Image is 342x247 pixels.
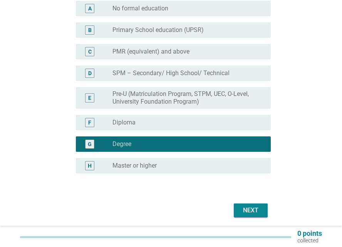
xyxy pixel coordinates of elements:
p: collected [297,237,322,244]
div: F [88,119,91,127]
div: G [88,140,92,148]
div: A [88,5,92,13]
button: Next [234,203,268,217]
div: D [88,69,92,77]
div: H [88,162,92,170]
label: Master or higher [112,162,157,170]
div: B [88,26,92,34]
div: Next [240,206,262,215]
label: No formal education [112,5,168,12]
label: Primary School education (UPSR) [112,26,204,34]
label: Diploma [112,119,136,126]
div: E [88,94,91,102]
label: PMR (equivalent) and above [112,48,189,55]
p: 0 points [297,230,322,237]
label: Pre-U (Matriculation Program, STPM, UEC, O-Level, University Foundation Program) [112,90,258,106]
div: C [88,48,92,56]
label: SPM – Secondary/ High School/ Technical [112,69,230,77]
label: Degree [112,140,131,148]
